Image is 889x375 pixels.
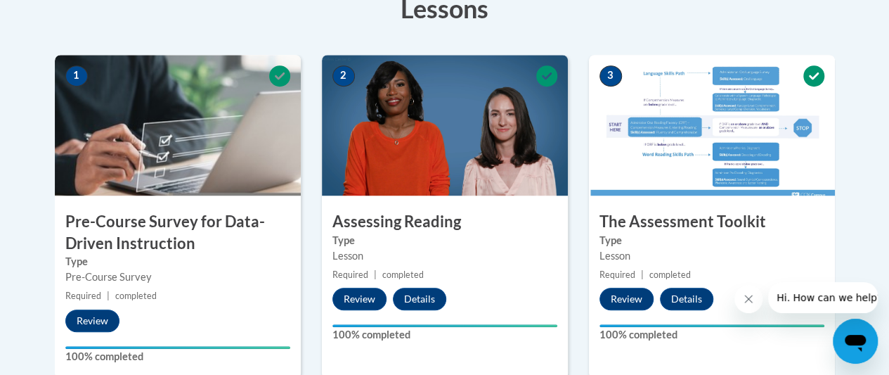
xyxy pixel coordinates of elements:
span: completed [115,291,157,301]
span: Hi. How can we help? [8,10,114,21]
span: 1 [65,65,88,87]
span: Required [65,291,101,301]
label: 100% completed [332,327,557,343]
span: completed [649,269,691,280]
h3: Assessing Reading [322,211,568,233]
div: Your progress [332,324,557,327]
div: Pre-Course Survey [65,269,290,285]
label: 100% completed [65,349,290,364]
div: Lesson [599,248,824,264]
span: Required [332,269,368,280]
label: 100% completed [599,327,824,343]
label: Type [332,233,557,248]
span: completed [382,269,424,280]
h3: The Assessment Toolkit [589,211,835,233]
h3: Pre-Course Survey for Data-Driven Instruction [55,211,301,255]
img: Course Image [55,55,301,196]
button: Details [660,288,713,310]
div: Your progress [65,346,290,349]
span: 2 [332,65,355,87]
iframe: Message from company [768,282,878,313]
iframe: Close message [734,285,763,313]
div: Your progress [599,324,824,327]
iframe: Button to launch messaging window [833,319,878,364]
img: Course Image [322,55,568,196]
button: Review [599,288,654,310]
span: | [374,269,377,280]
button: Review [65,310,119,332]
button: Details [393,288,446,310]
label: Type [65,254,290,269]
label: Type [599,233,824,248]
span: 3 [599,65,622,87]
span: | [107,291,110,301]
span: Required [599,269,635,280]
div: Lesson [332,248,557,264]
span: | [641,269,644,280]
button: Review [332,288,387,310]
img: Course Image [589,55,835,196]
